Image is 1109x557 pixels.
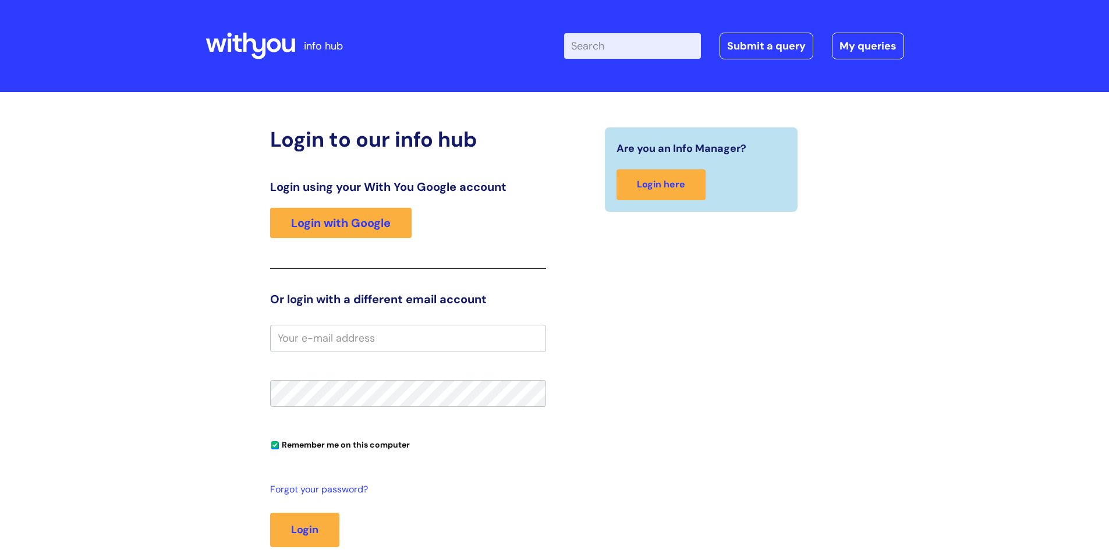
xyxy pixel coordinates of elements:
[616,139,746,158] span: Are you an Info Manager?
[270,481,540,498] a: Forgot your password?
[270,208,412,238] a: Login with Google
[304,37,343,55] p: info hub
[270,513,339,547] button: Login
[270,127,546,152] h2: Login to our info hub
[270,292,546,306] h3: Or login with a different email account
[271,442,279,449] input: Remember me on this computer
[270,437,410,450] label: Remember me on this computer
[720,33,813,59] a: Submit a query
[564,33,701,59] input: Search
[270,180,546,194] h3: Login using your With You Google account
[616,169,706,200] a: Login here
[832,33,904,59] a: My queries
[270,325,546,352] input: Your e-mail address
[270,435,546,453] div: You can uncheck this option if you're logging in from a shared device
